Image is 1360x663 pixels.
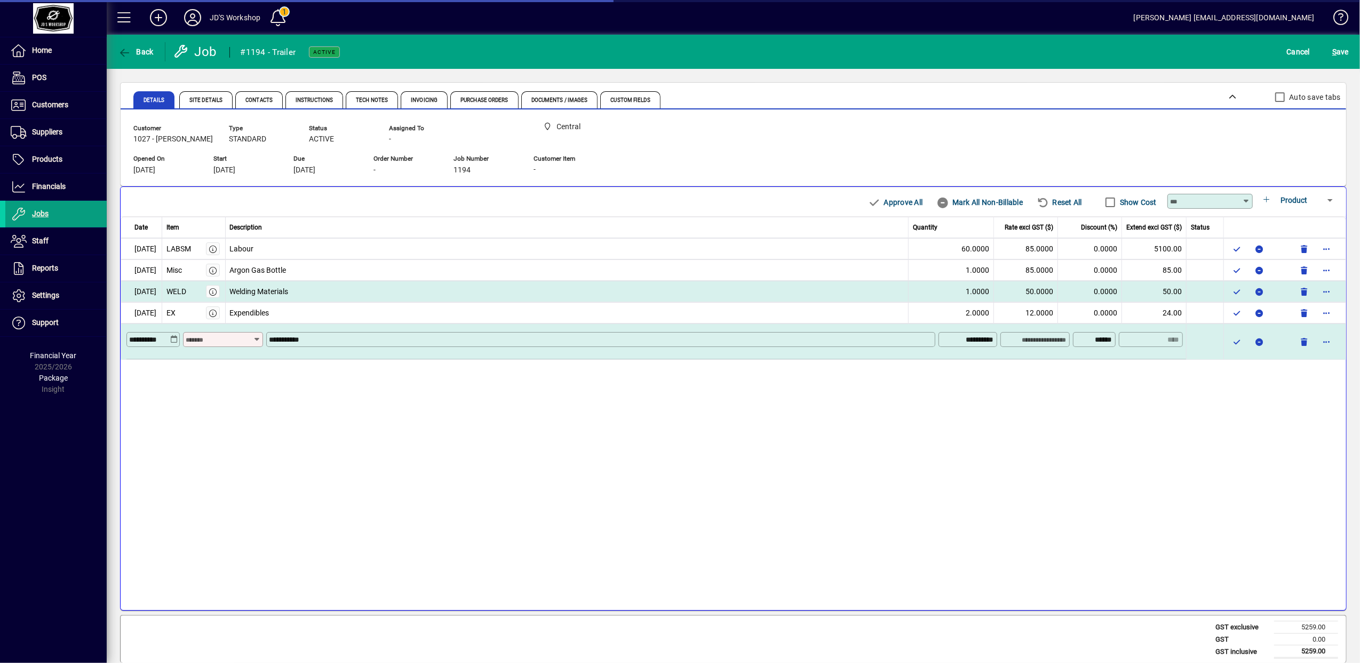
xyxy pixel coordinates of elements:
app-page-header-button: Back [107,42,165,61]
span: 1.0000 [966,286,989,297]
span: Jobs [32,209,49,218]
span: Details [144,98,164,103]
button: More options [1318,240,1335,257]
a: Home [5,37,107,64]
span: Due [293,155,357,162]
td: Welding Materials [226,281,909,302]
span: Invoicing [411,98,438,103]
span: Central [539,120,608,133]
span: Discount (%) [1081,223,1117,232]
span: Opened On [133,155,197,162]
td: GST inclusive [1210,645,1274,658]
div: WELD [166,286,186,297]
a: Reports [5,255,107,282]
span: Customer Item [534,155,598,162]
td: 0.0000 [1058,302,1122,323]
td: 0.0000 [1058,238,1122,259]
span: Description [230,223,263,232]
span: Contacts [245,98,273,103]
button: Mark All Non-Billable [932,193,1027,212]
td: 50.00 [1122,281,1187,302]
button: Reset All [1032,193,1086,212]
a: Support [5,310,107,336]
td: GST [1210,633,1274,645]
td: 0.00 [1274,633,1338,645]
span: Cancel [1287,43,1310,60]
span: [DATE] [213,166,235,175]
label: Auto save tabs [1287,92,1341,102]
span: [DATE] [133,166,155,175]
span: 1027 - [PERSON_NAME] [133,135,213,144]
td: GST exclusive [1210,621,1274,634]
span: Rate excl GST ($) [1005,223,1053,232]
div: JD'S Workshop [210,9,260,26]
span: POS [32,73,46,82]
span: S [1332,48,1337,56]
span: Tech Notes [356,98,388,103]
span: 2.0000 [966,307,989,319]
span: Reports [32,264,58,272]
span: Instructions [296,98,333,103]
a: Staff [5,228,107,255]
span: Extend excl GST ($) [1126,223,1182,232]
button: More options [1318,283,1335,300]
td: 0.0000 [1058,281,1122,302]
span: Back [118,48,154,56]
div: #1194 - Trailer [241,44,296,61]
td: 50.0000 [994,281,1058,302]
td: [DATE] [121,259,162,281]
span: 60.0000 [961,243,989,255]
button: More options [1318,262,1335,279]
td: [DATE] [121,302,162,323]
button: Save [1330,42,1351,61]
span: 1194 [454,166,471,175]
div: [PERSON_NAME] [EMAIL_ADDRESS][DOMAIN_NAME] [1134,9,1315,26]
td: 12.0000 [994,302,1058,323]
td: 24.00 [1122,302,1187,323]
span: Reset All [1037,194,1082,211]
span: Job Number [454,155,518,162]
td: 85.00 [1122,259,1187,281]
span: Assigned To [389,125,453,132]
span: Product [1281,196,1307,204]
span: Settings [32,291,59,299]
span: Type [229,125,293,132]
span: Order Number [373,155,438,162]
a: Knowledge Base [1325,2,1347,37]
span: 1.0000 [966,265,989,276]
span: Date [134,223,148,232]
span: Package [39,374,68,382]
div: EX [166,307,176,319]
span: Approve All [868,194,922,211]
a: POS [5,65,107,91]
td: 85.0000 [994,238,1058,259]
span: Customers [32,100,68,109]
td: [DATE] [121,281,162,302]
a: Settings [5,282,107,309]
button: More options [1318,304,1335,321]
span: [DATE] [293,166,315,175]
span: Item [166,223,179,232]
button: Approve All [864,193,927,212]
button: Profile [176,8,210,27]
span: STANDARD [229,135,266,144]
td: 0.0000 [1058,259,1122,281]
span: - [389,135,391,144]
div: Misc [166,265,182,276]
span: Customer [133,125,213,132]
td: Labour [226,238,909,259]
a: Customers [5,92,107,119]
a: Financials [5,173,107,200]
span: Support [32,318,59,327]
span: Status [309,125,373,132]
div: Job [173,43,219,60]
span: - [534,165,536,174]
span: Site Details [189,98,222,103]
span: Quantity [913,223,937,232]
span: Active [313,49,336,56]
span: Staff [32,236,49,245]
td: Argon Gas Bottle [226,259,909,281]
span: Products [32,155,62,163]
button: Cancel [1284,42,1313,61]
span: Status [1191,223,1210,232]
